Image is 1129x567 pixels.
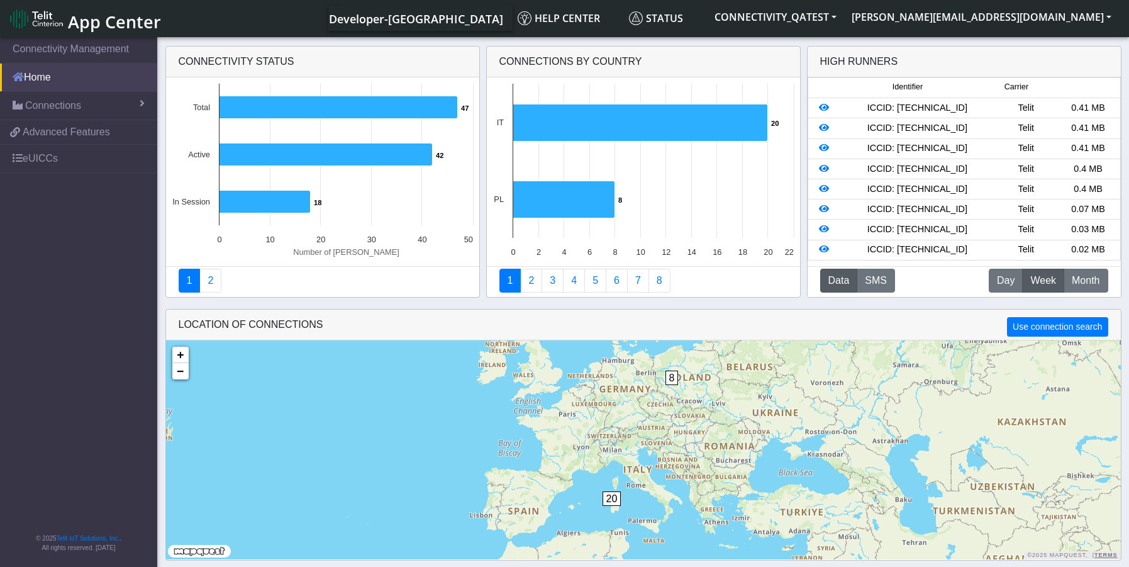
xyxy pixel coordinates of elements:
[1024,551,1120,559] div: ©2025 MapQuest, |
[520,269,542,293] a: Carrier
[179,269,467,293] nav: Summary paging
[328,6,503,31] a: Your current platform instance
[840,203,995,216] div: ICCID: [TECHNICAL_ID]
[499,269,787,293] nav: Summary paging
[172,363,189,379] a: Zoom out
[764,247,772,257] text: 20
[172,197,210,206] text: In Session
[1007,317,1108,337] button: Use connection search
[665,371,679,385] span: 8
[662,247,670,257] text: 12
[166,47,479,77] div: Connectivity status
[23,125,110,140] span: Advanced Features
[738,247,747,257] text: 18
[536,247,540,257] text: 2
[820,269,858,293] button: Data
[179,269,201,293] a: Connectivity status
[1064,269,1108,293] button: Month
[1094,552,1118,558] a: Terms
[613,247,617,257] text: 8
[494,194,504,204] text: PL
[1072,273,1099,288] span: Month
[636,247,645,257] text: 10
[314,199,321,206] text: 18
[192,103,209,112] text: Total
[606,269,628,293] a: 14 Days Trend
[57,535,120,542] a: Telit IoT Solutions, Inc.
[1057,162,1120,176] div: 0.4 MB
[199,269,221,293] a: Deployment status
[68,10,161,33] span: App Center
[840,182,995,196] div: ICCID: [TECHNICAL_ID]
[995,243,1057,257] div: Telit
[995,203,1057,216] div: Telit
[499,269,521,293] a: Connections By Country
[995,182,1057,196] div: Telit
[188,150,210,159] text: Active
[293,247,399,257] text: Number of [PERSON_NAME]
[1030,273,1056,288] span: Week
[584,269,606,293] a: Usage by Carrier
[518,11,531,25] img: knowledge.svg
[1057,243,1120,257] div: 0.02 MB
[844,6,1119,28] button: [PERSON_NAME][EMAIL_ADDRESS][DOMAIN_NAME]
[840,243,995,257] div: ICCID: [TECHNICAL_ID]
[172,347,189,363] a: Zoom in
[820,54,898,69] div: High Runners
[436,152,443,159] text: 42
[840,162,995,176] div: ICCID: [TECHNICAL_ID]
[629,11,683,25] span: Status
[1057,101,1120,115] div: 0.41 MB
[840,223,995,237] div: ICCID: [TECHNICAL_ID]
[857,269,895,293] button: SMS
[995,142,1057,155] div: Telit
[542,269,564,293] a: Usage per Country
[367,235,375,244] text: 30
[1057,203,1120,216] div: 0.07 MB
[771,120,779,127] text: 20
[648,269,670,293] a: Not Connected for 30 days
[464,235,472,244] text: 50
[1022,269,1064,293] button: Week
[316,235,325,244] text: 20
[10,9,63,29] img: logo-telit-cinterion-gw-new.png
[1004,81,1028,93] span: Carrier
[784,247,793,257] text: 22
[496,118,504,127] text: IT
[25,98,81,113] span: Connections
[487,47,800,77] div: Connections By Country
[217,235,221,244] text: 0
[166,310,1121,340] div: LOCATION OF CONNECTIONS
[1057,223,1120,237] div: 0.03 MB
[1057,182,1120,196] div: 0.4 MB
[418,235,426,244] text: 40
[713,247,721,257] text: 16
[840,101,995,115] div: ICCID: [TECHNICAL_ID]
[687,247,696,257] text: 14
[1057,142,1120,155] div: 0.41 MB
[627,269,649,293] a: Zero Session
[329,11,503,26] span: Developer-[GEOGRAPHIC_DATA]
[511,247,515,257] text: 0
[562,247,566,257] text: 4
[618,196,622,204] text: 8
[624,6,707,31] a: Status
[513,6,624,31] a: Help center
[893,81,923,93] span: Identifier
[840,121,995,135] div: ICCID: [TECHNICAL_ID]
[995,101,1057,115] div: Telit
[587,247,592,257] text: 6
[563,269,585,293] a: Connections By Carrier
[997,273,1015,288] span: Day
[840,142,995,155] div: ICCID: [TECHNICAL_ID]
[995,223,1057,237] div: Telit
[629,11,643,25] img: status.svg
[995,162,1057,176] div: Telit
[10,5,159,32] a: App Center
[995,121,1057,135] div: Telit
[707,6,844,28] button: CONNECTIVITY_QATEST
[265,235,274,244] text: 10
[603,491,621,506] span: 20
[1057,121,1120,135] div: 0.41 MB
[518,11,600,25] span: Help center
